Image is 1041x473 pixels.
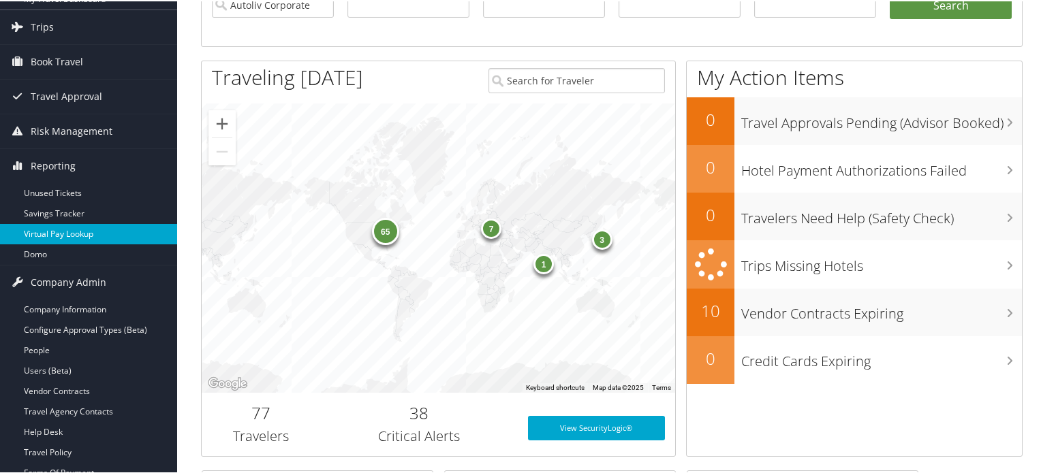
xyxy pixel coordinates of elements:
[741,248,1022,274] h3: Trips Missing Hotels
[31,113,112,147] span: Risk Management
[741,344,1022,370] h3: Credit Cards Expiring
[330,400,508,423] h2: 38
[481,217,501,238] div: 7
[687,335,1022,382] a: 0Credit Cards Expiring
[31,264,106,298] span: Company Admin
[591,228,612,248] div: 3
[31,44,83,78] span: Book Travel
[371,216,399,244] div: 65
[687,239,1022,287] a: Trips Missing Hotels
[687,96,1022,144] a: 0Travel Approvals Pending (Advisor Booked)
[687,346,734,369] h2: 0
[330,425,508,444] h3: Critical Alerts
[31,78,102,112] span: Travel Approval
[208,137,236,164] button: Zoom out
[593,382,644,390] span: Map data ©2025
[205,374,250,391] a: Open this area in Google Maps (opens a new window)
[205,374,250,391] img: Google
[741,201,1022,227] h3: Travelers Need Help (Safety Check)
[687,154,734,178] h2: 0
[687,144,1022,191] a: 0Hotel Payment Authorizations Failed
[212,62,363,91] h1: Traveling [DATE]
[528,414,666,439] a: View SecurityLogic®
[31,9,54,43] span: Trips
[687,62,1022,91] h1: My Action Items
[687,191,1022,239] a: 0Travelers Need Help (Safety Check)
[212,425,310,444] h3: Travelers
[652,382,671,390] a: Terms (opens in new tab)
[741,105,1022,131] h3: Travel Approvals Pending (Advisor Booked)
[533,252,554,273] div: 1
[488,67,666,92] input: Search for Traveler
[687,287,1022,335] a: 10Vendor Contracts Expiring
[687,107,734,130] h2: 0
[208,109,236,136] button: Zoom in
[741,296,1022,322] h3: Vendor Contracts Expiring
[741,153,1022,179] h3: Hotel Payment Authorizations Failed
[526,382,585,391] button: Keyboard shortcuts
[687,202,734,225] h2: 0
[687,298,734,321] h2: 10
[31,148,76,182] span: Reporting
[212,400,310,423] h2: 77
